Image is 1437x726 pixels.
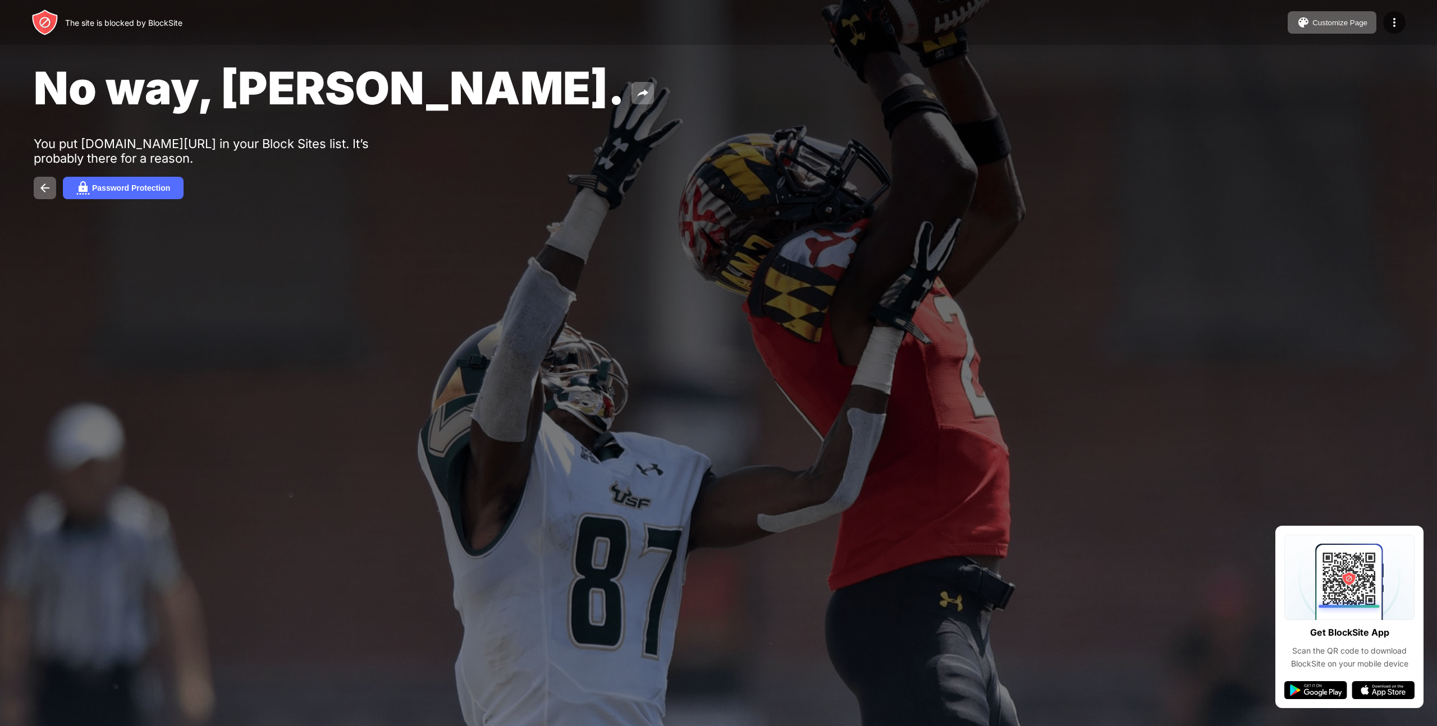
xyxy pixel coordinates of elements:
[1310,624,1389,641] div: Get BlockSite App
[34,136,381,166] div: You put [DOMAIN_NAME][URL] in your Block Sites list. It’s probably there for a reason.
[1297,16,1310,29] img: pallet.svg
[636,86,649,100] img: share.svg
[1352,681,1415,699] img: app-store.svg
[92,183,170,192] div: Password Protection
[65,18,182,27] div: The site is blocked by BlockSite
[63,177,184,199] button: Password Protection
[1284,535,1415,620] img: qrcode.svg
[31,9,58,36] img: header-logo.svg
[1312,19,1367,27] div: Customize Page
[1288,11,1376,34] button: Customize Page
[1284,645,1415,670] div: Scan the QR code to download BlockSite on your mobile device
[38,181,52,195] img: back.svg
[1284,681,1347,699] img: google-play.svg
[34,61,625,115] span: No way, [PERSON_NAME].
[76,181,90,195] img: password.svg
[1388,16,1401,29] img: menu-icon.svg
